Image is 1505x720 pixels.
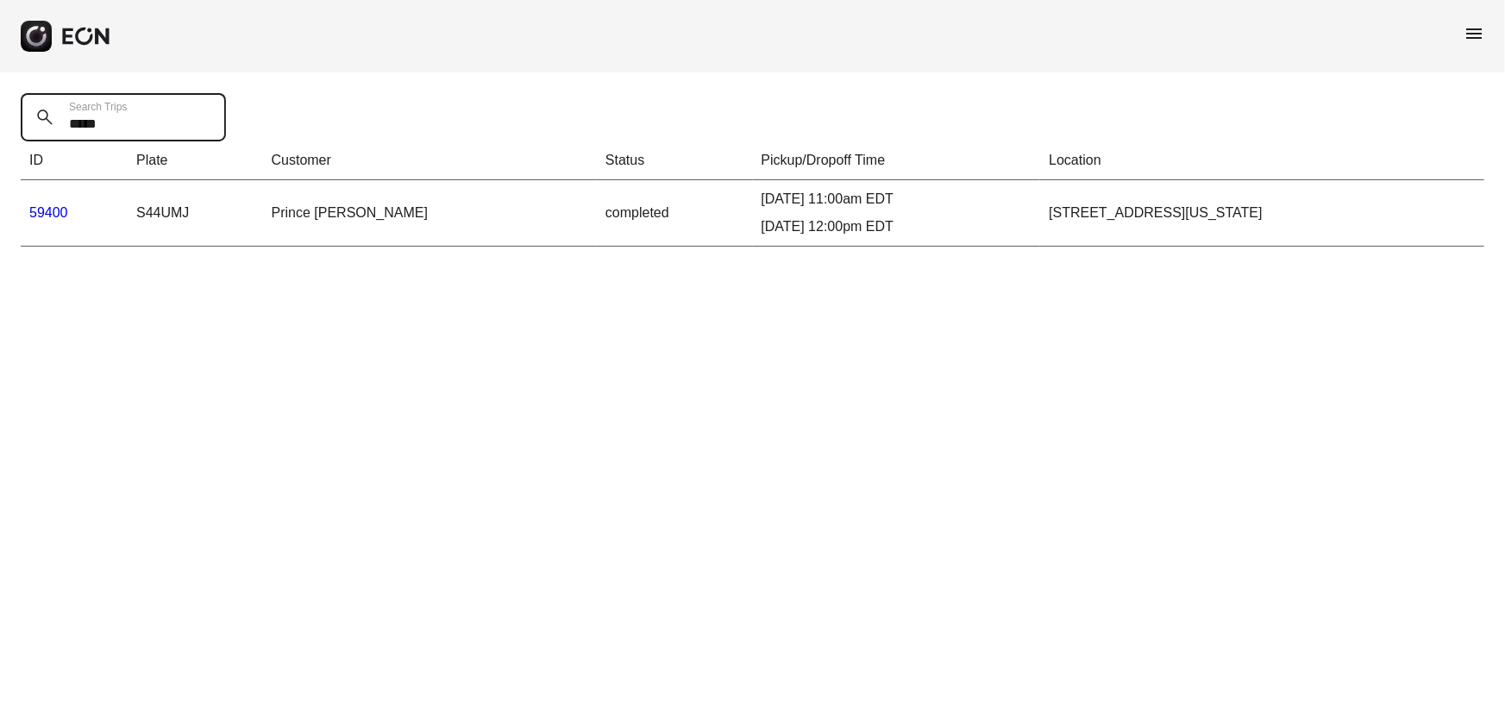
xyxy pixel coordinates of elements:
span: menu [1464,23,1484,44]
td: completed [597,180,753,247]
th: Plate [128,141,263,180]
div: [DATE] 12:00pm EDT [762,216,1032,237]
th: Status [597,141,753,180]
a: 59400 [29,205,68,220]
td: [STREET_ADDRESS][US_STATE] [1040,180,1484,247]
label: Search Trips [69,100,127,114]
td: S44UMJ [128,180,263,247]
th: Location [1040,141,1484,180]
div: [DATE] 11:00am EDT [762,189,1032,210]
th: ID [21,141,128,180]
th: Customer [263,141,597,180]
td: Prince [PERSON_NAME] [263,180,597,247]
th: Pickup/Dropoff Time [753,141,1041,180]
